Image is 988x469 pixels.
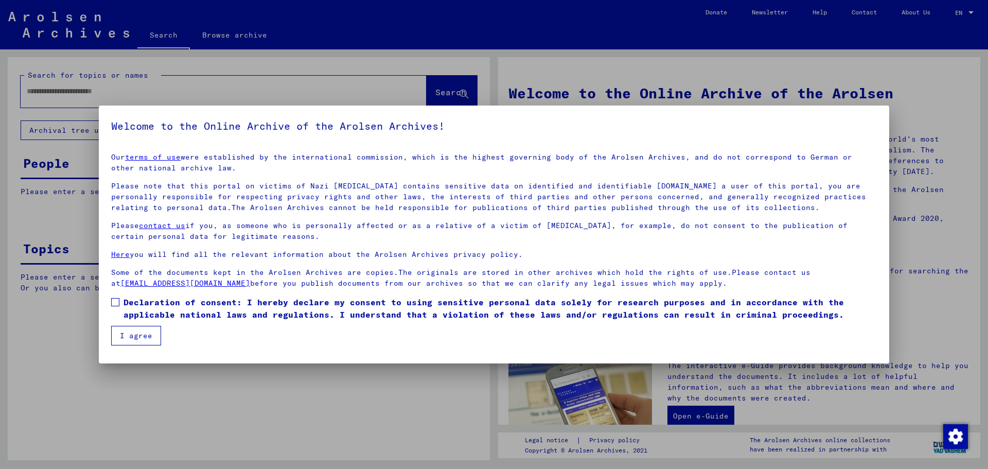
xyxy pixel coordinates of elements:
button: I agree [111,326,161,345]
p: Please note that this portal on victims of Nazi [MEDICAL_DATA] contains sensitive data on identif... [111,181,877,213]
img: Change consent [943,424,968,449]
span: Declaration of consent: I hereby declare my consent to using sensitive personal data solely for r... [123,296,877,321]
p: Please if you, as someone who is personally affected or as a relative of a victim of [MEDICAL_DAT... [111,220,877,242]
a: contact us [139,221,185,230]
h5: Welcome to the Online Archive of the Arolsen Archives! [111,118,877,134]
p: you will find all the relevant information about the Arolsen Archives privacy policy. [111,249,877,260]
a: Here [111,250,130,259]
div: Change consent [943,424,967,448]
a: terms of use [125,152,181,162]
a: [EMAIL_ADDRESS][DOMAIN_NAME] [120,279,250,288]
p: Some of the documents kept in the Arolsen Archives are copies.The originals are stored in other a... [111,267,877,289]
p: Our were established by the international commission, which is the highest governing body of the ... [111,152,877,173]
